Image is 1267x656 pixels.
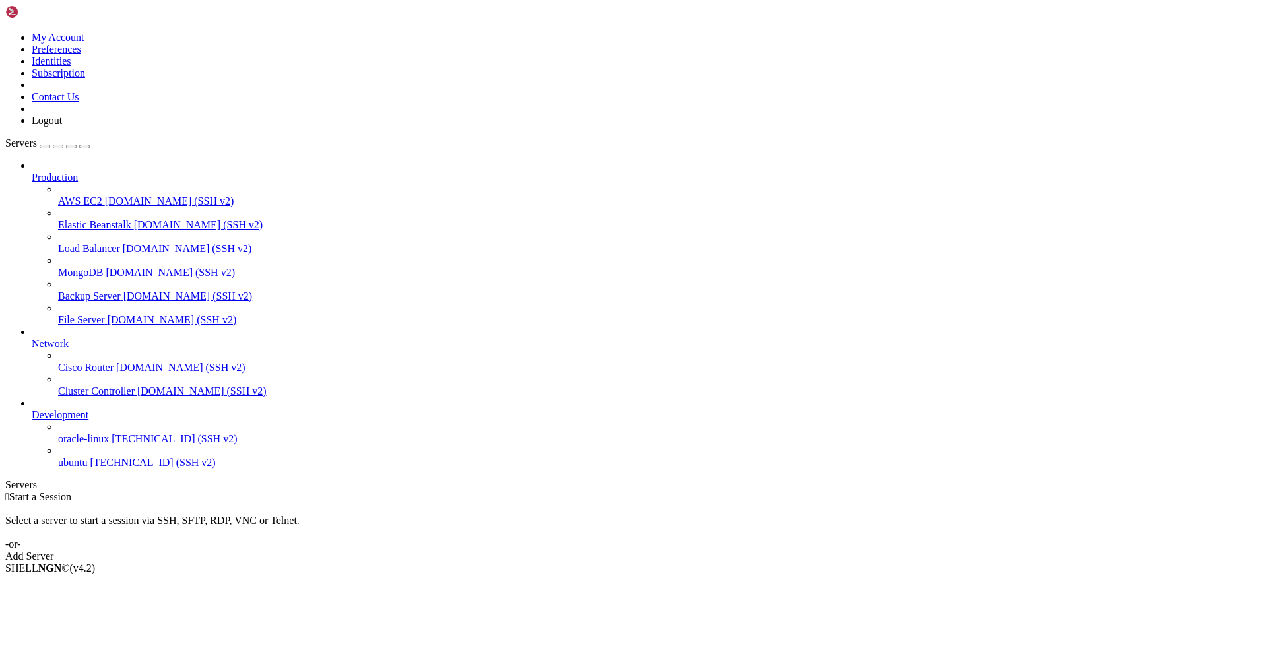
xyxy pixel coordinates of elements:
li: ubuntu [TECHNICAL_ID] (SSH v2) [58,445,1262,469]
span: SHELL © [5,562,95,574]
span: Servers [5,137,37,148]
span: File Server [58,314,105,325]
a: Load Balancer [DOMAIN_NAME] (SSH v2) [58,243,1262,255]
a: AWS EC2 [DOMAIN_NAME] (SSH v2) [58,195,1262,207]
a: Development [32,409,1262,421]
span: [DOMAIN_NAME] (SSH v2) [106,267,235,278]
a: Logout [32,115,62,126]
a: Network [32,338,1262,350]
span: Production [32,172,78,183]
img: Shellngn [5,5,81,18]
li: Cluster Controller [DOMAIN_NAME] (SSH v2) [58,374,1262,397]
li: Elastic Beanstalk [DOMAIN_NAME] (SSH v2) [58,207,1262,231]
a: ubuntu [TECHNICAL_ID] (SSH v2) [58,457,1262,469]
span:  [5,491,9,502]
span: Load Balancer [58,243,120,254]
li: MongoDB [DOMAIN_NAME] (SSH v2) [58,255,1262,279]
span: Start a Session [9,491,71,502]
span: [DOMAIN_NAME] (SSH v2) [116,362,245,373]
span: [DOMAIN_NAME] (SSH v2) [137,385,267,397]
a: Production [32,172,1262,183]
li: Development [32,397,1262,469]
a: File Server [DOMAIN_NAME] (SSH v2) [58,314,1262,326]
span: [DOMAIN_NAME] (SSH v2) [108,314,237,325]
li: File Server [DOMAIN_NAME] (SSH v2) [58,302,1262,326]
span: Cisco Router [58,362,114,373]
span: [DOMAIN_NAME] (SSH v2) [123,243,252,254]
span: 4.2.0 [70,562,96,574]
a: Subscription [32,67,85,79]
span: oracle-linux [58,433,109,444]
span: [TECHNICAL_ID] (SSH v2) [112,433,237,444]
span: [DOMAIN_NAME] (SSH v2) [105,195,234,207]
b: NGN [38,562,62,574]
a: Cisco Router [DOMAIN_NAME] (SSH v2) [58,362,1262,374]
a: Elastic Beanstalk [DOMAIN_NAME] (SSH v2) [58,219,1262,231]
span: [TECHNICAL_ID] (SSH v2) [90,457,215,468]
span: ubuntu [58,457,87,468]
span: Cluster Controller [58,385,135,397]
span: Backup Server [58,290,121,302]
a: Cluster Controller [DOMAIN_NAME] (SSH v2) [58,385,1262,397]
span: Development [32,409,88,420]
li: Backup Server [DOMAIN_NAME] (SSH v2) [58,279,1262,302]
a: MongoDB [DOMAIN_NAME] (SSH v2) [58,267,1262,279]
div: Select a server to start a session via SSH, SFTP, RDP, VNC or Telnet. -or- [5,503,1262,550]
a: Contact Us [32,91,79,102]
div: Add Server [5,550,1262,562]
a: Backup Server [DOMAIN_NAME] (SSH v2) [58,290,1262,302]
span: [DOMAIN_NAME] (SSH v2) [123,290,253,302]
li: Network [32,326,1262,397]
li: Production [32,160,1262,326]
li: Cisco Router [DOMAIN_NAME] (SSH v2) [58,350,1262,374]
a: Servers [5,137,90,148]
div: Servers [5,479,1262,491]
span: [DOMAIN_NAME] (SSH v2) [134,219,263,230]
span: Network [32,338,69,349]
span: MongoDB [58,267,103,278]
a: Identities [32,55,71,67]
li: AWS EC2 [DOMAIN_NAME] (SSH v2) [58,183,1262,207]
span: AWS EC2 [58,195,102,207]
a: Preferences [32,44,81,55]
a: oracle-linux [TECHNICAL_ID] (SSH v2) [58,433,1262,445]
a: My Account [32,32,84,43]
li: oracle-linux [TECHNICAL_ID] (SSH v2) [58,421,1262,445]
li: Load Balancer [DOMAIN_NAME] (SSH v2) [58,231,1262,255]
span: Elastic Beanstalk [58,219,131,230]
